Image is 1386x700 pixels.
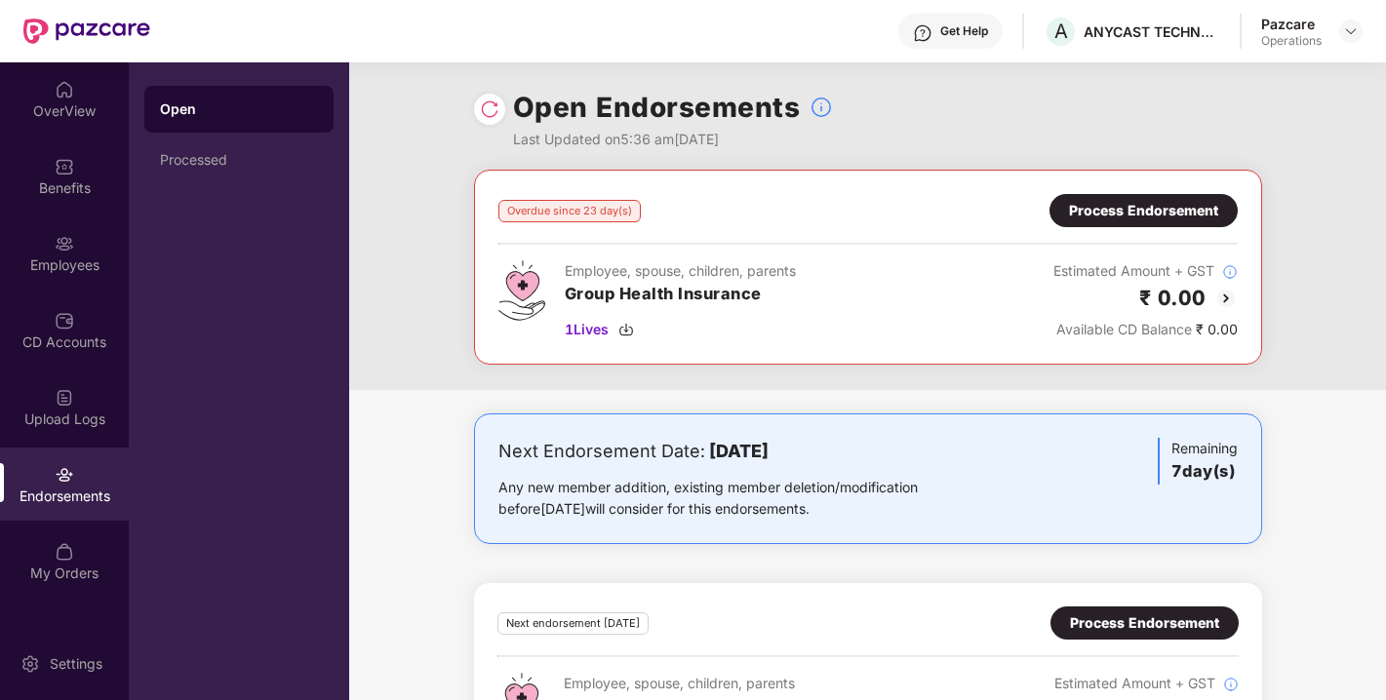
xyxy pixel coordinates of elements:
[913,23,932,43] img: svg+xml;base64,PHN2ZyBpZD0iSGVscC0zMngzMiIgeG1sbnM9Imh0dHA6Ly93d3cudzMub3JnLzIwMDAvc3ZnIiB3aWR0aD...
[810,96,833,119] img: svg+xml;base64,PHN2ZyBpZD0iSW5mb18tXzMyeDMyIiBkYXRhLW5hbWU9IkluZm8gLSAzMngzMiIgeG1sbnM9Imh0dHA6Ly...
[497,612,649,635] div: Next endorsement [DATE]
[940,23,988,39] div: Get Help
[55,157,74,176] img: svg+xml;base64,PHN2ZyBpZD0iQmVuZWZpdHMiIHhtbG5zPSJodHRwOi8vd3d3LnczLm9yZy8yMDAwL3N2ZyIgd2lkdGg9Ij...
[498,260,545,321] img: svg+xml;base64,PHN2ZyB4bWxucz0iaHR0cDovL3d3dy53My5vcmcvMjAwMC9zdmciIHdpZHRoPSI0Ny43MTQiIGhlaWdodD...
[498,477,979,520] div: Any new member addition, existing member deletion/modification before [DATE] will consider for th...
[23,19,150,44] img: New Pazcare Logo
[1053,260,1238,282] div: Estimated Amount + GST
[1139,282,1207,314] h2: ₹ 0.00
[1171,459,1238,485] h3: 7 day(s)
[513,86,801,129] h1: Open Endorsements
[498,438,979,465] div: Next Endorsement Date:
[44,654,108,674] div: Settings
[55,465,74,485] img: svg+xml;base64,PHN2ZyBpZD0iRW5kb3JzZW1lbnRzIiB4bWxucz0iaHR0cDovL3d3dy53My5vcmcvMjAwMC9zdmciIHdpZH...
[1054,673,1239,694] div: Estimated Amount + GST
[55,542,74,562] img: svg+xml;base64,PHN2ZyBpZD0iTXlfT3JkZXJzIiBkYXRhLW5hbWU9Ik15IE9yZGVycyIgeG1sbnM9Imh0dHA6Ly93d3cudz...
[1343,23,1359,39] img: svg+xml;base64,PHN2ZyBpZD0iRHJvcGRvd24tMzJ4MzIiIHhtbG5zPSJodHRwOi8vd3d3LnczLm9yZy8yMDAwL3N2ZyIgd2...
[565,282,796,307] h3: Group Health Insurance
[1214,287,1238,310] img: svg+xml;base64,PHN2ZyBpZD0iQmFjay0yMHgyMCIgeG1sbnM9Imh0dHA6Ly93d3cudzMub3JnLzIwMDAvc3ZnIiB3aWR0aD...
[1261,15,1322,33] div: Pazcare
[1084,22,1220,41] div: ANYCAST TECHNOLOGY PRIVATE LIMITED
[1070,612,1219,634] div: Process Endorsement
[1158,438,1238,485] div: Remaining
[618,322,634,337] img: svg+xml;base64,PHN2ZyBpZD0iRG93bmxvYWQtMzJ4MzIiIHhtbG5zPSJodHRwOi8vd3d3LnczLm9yZy8yMDAwL3N2ZyIgd2...
[565,260,796,282] div: Employee, spouse, children, parents
[1222,264,1238,280] img: svg+xml;base64,PHN2ZyBpZD0iSW5mb18tXzMyeDMyIiBkYXRhLW5hbWU9IkluZm8gLSAzMngzMiIgeG1sbnM9Imh0dHA6Ly...
[55,311,74,331] img: svg+xml;base64,PHN2ZyBpZD0iQ0RfQWNjb3VudHMiIGRhdGEtbmFtZT0iQ0QgQWNjb3VudHMiIHhtbG5zPSJodHRwOi8vd3...
[55,388,74,408] img: svg+xml;base64,PHN2ZyBpZD0iVXBsb2FkX0xvZ3MiIGRhdGEtbmFtZT0iVXBsb2FkIExvZ3MiIHhtbG5zPSJodHRwOi8vd3...
[20,654,40,674] img: svg+xml;base64,PHN2ZyBpZD0iU2V0dGluZy0yMHgyMCIgeG1sbnM9Imh0dHA6Ly93d3cudzMub3JnLzIwMDAvc3ZnIiB3aW...
[1054,19,1068,43] span: A
[1056,321,1192,337] span: Available CD Balance
[480,99,499,119] img: svg+xml;base64,PHN2ZyBpZD0iUmVsb2FkLTMyeDMyIiB4bWxucz0iaHR0cDovL3d3dy53My5vcmcvMjAwMC9zdmciIHdpZH...
[1261,33,1322,49] div: Operations
[55,234,74,253] img: svg+xml;base64,PHN2ZyBpZD0iRW1wbG95ZWVzIiB4bWxucz0iaHR0cDovL3d3dy53My5vcmcvMjAwMC9zdmciIHdpZHRoPS...
[1053,319,1238,340] div: ₹ 0.00
[709,441,769,461] b: [DATE]
[565,319,609,340] span: 1 Lives
[513,129,834,150] div: Last Updated on 5:36 am[DATE]
[498,200,641,222] div: Overdue since 23 day(s)
[55,80,74,99] img: svg+xml;base64,PHN2ZyBpZD0iSG9tZSIgeG1sbnM9Imh0dHA6Ly93d3cudzMub3JnLzIwMDAvc3ZnIiB3aWR0aD0iMjAiIG...
[160,99,318,119] div: Open
[160,152,318,168] div: Processed
[1223,677,1239,692] img: svg+xml;base64,PHN2ZyBpZD0iSW5mb18tXzMyeDMyIiBkYXRhLW5hbWU9IkluZm8gLSAzMngzMiIgeG1sbnM9Imh0dHA6Ly...
[1069,200,1218,221] div: Process Endorsement
[564,673,795,694] div: Employee, spouse, children, parents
